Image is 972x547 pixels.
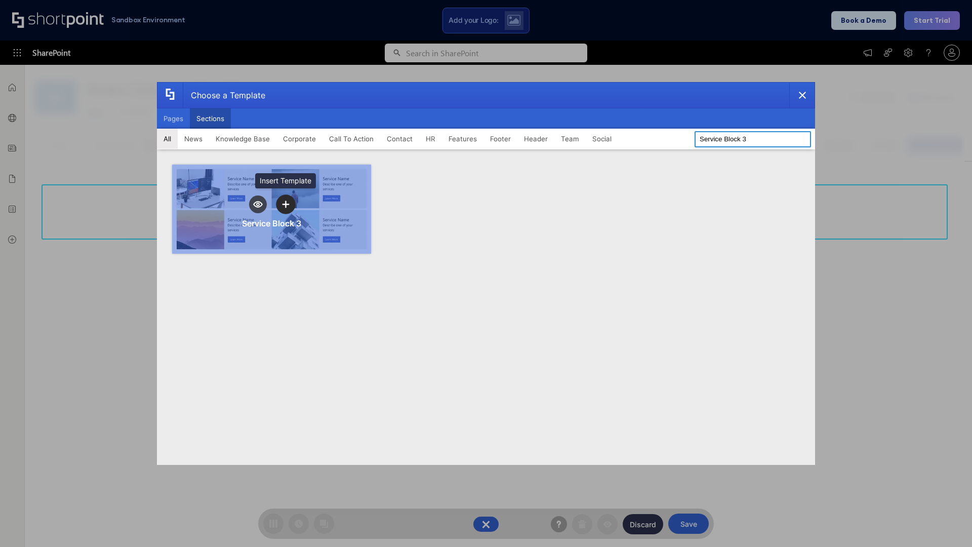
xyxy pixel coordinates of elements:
button: All [157,129,178,149]
div: template selector [157,82,815,465]
button: Contact [380,129,419,149]
button: Call To Action [322,129,380,149]
button: Social [586,129,618,149]
button: Features [442,129,483,149]
button: Team [554,129,586,149]
button: Header [517,129,554,149]
iframe: Chat Widget [921,498,972,547]
button: Sections [190,108,231,129]
div: Choose a Template [183,83,265,108]
button: Pages [157,108,190,129]
button: HR [419,129,442,149]
button: News [178,129,209,149]
button: Footer [483,129,517,149]
button: Knowledge Base [209,129,276,149]
input: Search [695,131,811,147]
button: Corporate [276,129,322,149]
div: Service Block 3 [242,218,301,228]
